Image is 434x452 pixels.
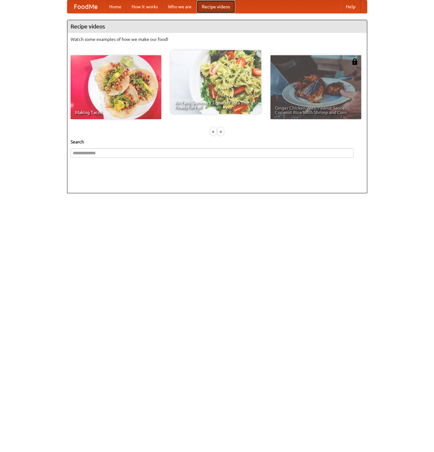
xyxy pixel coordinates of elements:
div: » [218,127,224,135]
a: Home [104,0,126,13]
p: Watch some examples of how we make our food! [71,36,364,42]
a: Help [341,0,361,13]
a: How it works [126,0,163,13]
span: Making Tacos [75,110,157,115]
span: An Easy, Summery Tomato Pasta That's Ready for Fall [175,101,257,110]
a: Recipe videos [197,0,235,13]
img: 483408.png [352,58,358,65]
a: Who we are [163,0,197,13]
h5: Search [71,139,364,145]
div: « [210,127,216,135]
h4: Recipe videos [67,20,367,33]
a: An Easy, Summery Tomato Pasta That's Ready for Fall [171,50,261,114]
a: FoodMe [67,0,104,13]
a: Making Tacos [71,55,161,119]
